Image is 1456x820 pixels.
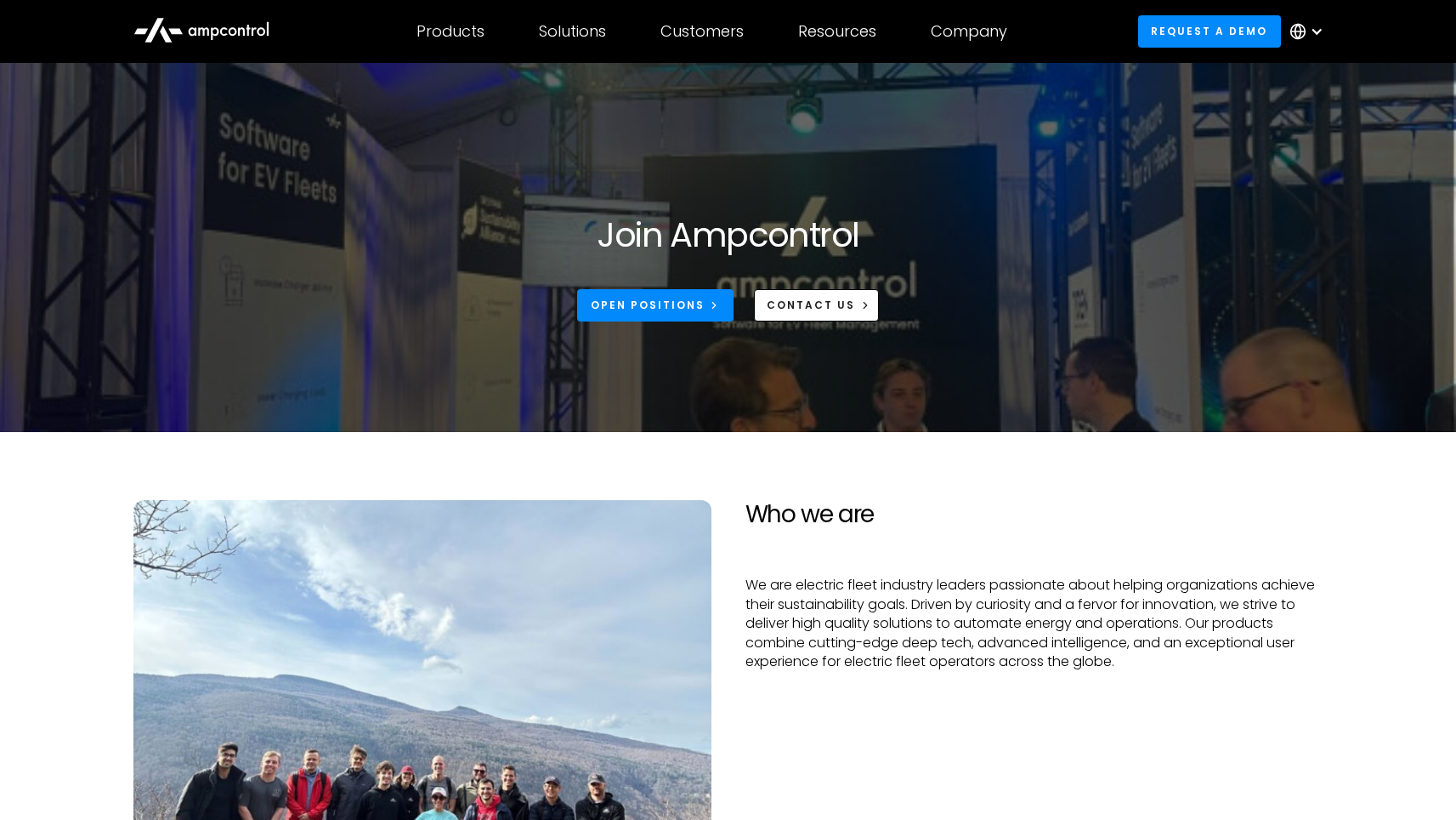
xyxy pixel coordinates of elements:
div: Customers [660,22,744,41]
div: Products [416,22,484,41]
a: CONTACT US [754,289,879,321]
div: Company [931,22,1007,41]
p: We are electric fleet industry leaders passionate about helping organizations achieve their susta... [745,576,1323,671]
a: Request a demo [1138,15,1281,47]
a: Open Positions [577,289,734,321]
div: Resources [798,22,876,41]
div: CONTACT US [767,298,855,313]
div: Open Positions [591,298,705,313]
div: Solutions [539,22,606,41]
h2: Who we are [745,500,1323,529]
h1: Join Ampcontrol [597,214,858,255]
